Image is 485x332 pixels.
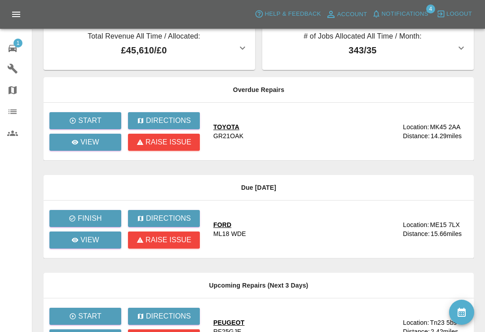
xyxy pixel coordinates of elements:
[128,232,200,249] button: Raise issue
[382,9,428,19] span: Notifications
[213,220,246,229] div: FORD
[5,4,27,25] button: Open drawer
[80,235,99,245] p: View
[146,115,191,126] p: Directions
[49,232,121,249] a: View
[337,9,367,20] span: Account
[403,131,430,140] div: Distance:
[146,213,191,224] p: Directions
[78,311,101,322] p: Start
[434,7,474,21] button: Logout
[49,112,121,129] button: Start
[262,26,474,70] button: # of Jobs Allocated All Time / Month:343/35
[44,175,474,201] th: Due [DATE]
[403,318,429,327] div: Location:
[426,4,435,13] span: 4
[269,31,456,44] p: # of Jobs Allocated All Time / Month:
[323,7,370,22] a: Account
[78,115,101,126] p: Start
[213,122,243,131] div: TOYOTA
[403,229,430,238] div: Distance:
[449,300,474,325] button: availability
[128,308,200,325] button: Directions
[49,308,121,325] button: Start
[13,39,22,48] span: 1
[403,220,467,238] a: Location:ME15 7LXDistance:15.66miles
[145,235,191,245] p: Raise issue
[213,229,246,238] div: ML18 WDE
[403,122,467,140] a: Location:MK45 2AADistance:14.29miles
[269,44,456,57] p: 343 / 35
[403,220,429,229] div: Location:
[49,210,121,227] button: Finish
[265,9,321,19] span: Help & Feedback
[446,9,472,19] span: Logout
[128,210,200,227] button: Directions
[44,77,474,103] th: Overdue Repairs
[370,7,431,21] button: Notifications
[128,134,200,151] button: Raise issue
[252,7,323,21] button: Help & Feedback
[145,137,191,148] p: Raise issue
[430,220,460,229] div: ME15 7LX
[78,213,101,224] p: Finish
[431,131,467,140] div: 14.29 miles
[430,318,457,327] div: Tn23 5bs
[49,134,121,151] a: View
[431,229,467,238] div: 15.66 miles
[128,112,200,129] button: Directions
[213,131,243,140] div: GR21OAK
[213,122,396,140] a: TOYOTAGR21OAK
[51,31,237,44] p: Total Revenue All Time / Allocated:
[430,122,460,131] div: MK45 2AA
[44,273,474,298] th: Upcoming Repairs (Next 3 Days)
[403,122,429,131] div: Location:
[213,318,245,327] div: PEUGEOT
[146,311,191,322] p: Directions
[80,137,99,148] p: View
[51,44,237,57] p: £45,610 / £0
[44,26,255,70] button: Total Revenue All Time / Allocated:£45,610/£0
[213,220,396,238] a: FORDML18 WDE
